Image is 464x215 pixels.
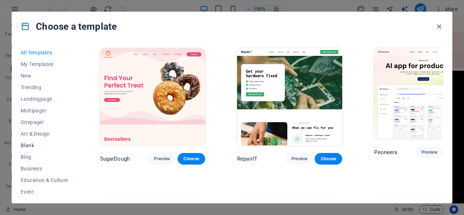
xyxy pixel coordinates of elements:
button: Trending [21,82,68,93]
span: Education & Culture [21,177,68,183]
button: Landingpage [21,93,68,105]
button: Event [21,186,68,198]
span: My Templates [21,61,68,67]
button: Blank [21,140,68,151]
button: Onepager [21,116,68,128]
span: Choose [320,156,336,162]
button: Preview [286,153,313,165]
button: My Templates [21,58,68,70]
p: SugarDough [100,155,130,162]
button: Choose [178,153,205,165]
span: Preview [291,156,307,162]
span: Choose [183,156,199,162]
span: Art & Design [21,131,68,137]
span: Multipager [21,108,68,113]
span: Preview [422,149,438,155]
button: Choose [315,153,342,165]
span: Business [21,166,68,171]
span: Preview [154,156,170,162]
span: Landingpage [21,96,68,102]
span: Trending [21,84,68,90]
span: Blog [21,154,68,160]
span: New [21,73,68,79]
button: New [21,70,68,82]
p: RepairIT [237,155,257,162]
button: Blog [21,151,68,163]
button: Art & Design [21,128,68,140]
span: Onepager [21,119,68,125]
button: All Templates [21,47,68,58]
button: Multipager [21,105,68,116]
p: Peoneera [374,149,397,156]
img: RepairIT [237,48,342,145]
button: Education & Culture [21,174,68,186]
h4: Choose a template [21,21,117,32]
span: Blank [21,142,68,148]
button: Business [21,163,68,174]
button: Preview [148,153,176,165]
img: SugarDough [100,48,205,145]
span: All Templates [21,50,68,55]
span: Event [21,189,68,195]
button: Preview [416,146,443,158]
